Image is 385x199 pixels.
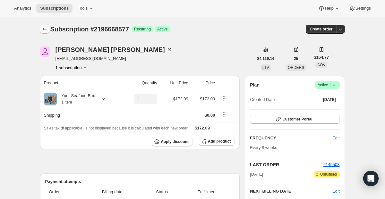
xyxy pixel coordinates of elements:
[332,188,339,195] button: Edit
[40,46,50,57] span: Alma Puissegur
[57,93,95,105] div: Your Seafood Box
[250,135,332,141] h2: FREQUENCY
[319,95,340,104] button: [DATE]
[332,135,339,141] span: Edit
[318,82,337,88] span: Active
[56,55,173,62] span: [EMAIL_ADDRESS][DOMAIN_NAME]
[257,56,274,61] span: $4,119.14
[355,6,371,11] span: Settings
[50,26,129,33] span: Subscription #2196668577
[78,6,88,11] span: Tools
[205,113,215,118] span: $0.00
[40,25,49,34] button: Subscriptions
[45,185,82,199] th: Order
[144,189,180,195] span: Status
[363,171,379,186] div: Open Intercom Messenger
[44,93,57,105] img: product img
[219,111,229,118] button: Shipping actions
[157,27,168,32] span: Active
[325,6,333,11] span: Help
[323,162,340,168] button: #149503
[152,137,193,146] button: Apply discount
[40,76,121,90] th: Product
[184,189,231,195] span: Fulfillment
[288,65,304,70] span: ORDERS
[36,4,73,13] button: Subscriptions
[250,96,275,103] span: Created Date
[345,4,375,13] button: Settings
[323,162,340,167] a: #149503
[250,162,323,168] h2: LAST ORDER
[250,115,339,124] button: Customer Portal
[250,82,260,88] h2: Plan
[161,139,189,144] span: Apply discount
[250,145,277,150] span: Every 8 weeks
[40,108,121,122] th: Shipping
[10,4,35,13] button: Analytics
[56,46,173,53] div: [PERSON_NAME] [PERSON_NAME]
[121,76,159,90] th: Quantity
[190,76,217,90] th: Price
[310,27,332,32] span: Create order
[62,100,72,104] small: 1 item
[294,56,298,61] span: 25
[317,63,325,67] span: AOV
[282,117,312,122] span: Customer Portal
[199,137,235,146] button: Add product
[250,188,332,195] h2: NEXT BILLING DATE
[56,64,88,71] button: Product actions
[306,25,336,34] button: Create order
[74,4,98,13] button: Tools
[44,126,189,130] span: Sales tax (if applicable) is not displayed because it is calculated with each new order.
[45,178,235,185] h2: Payment attempts
[323,97,336,102] span: [DATE]
[195,126,210,130] span: $172.09
[329,82,330,87] span: |
[200,96,215,101] span: $172.09
[320,172,337,177] span: Unfulfilled
[40,6,69,11] span: Subscriptions
[314,4,344,13] button: Help
[134,27,151,32] span: Recurring
[250,171,263,178] span: [DATE]
[290,54,302,63] button: 25
[84,189,141,195] span: Billing date
[219,95,229,102] button: Product actions
[314,54,329,61] span: $164.77
[208,139,231,144] span: Add product
[253,54,278,63] button: $4,119.14
[14,6,31,11] span: Analytics
[262,65,269,70] span: LTV
[329,133,343,143] button: Edit
[159,76,190,90] th: Unit Price
[173,96,188,101] span: $172.09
